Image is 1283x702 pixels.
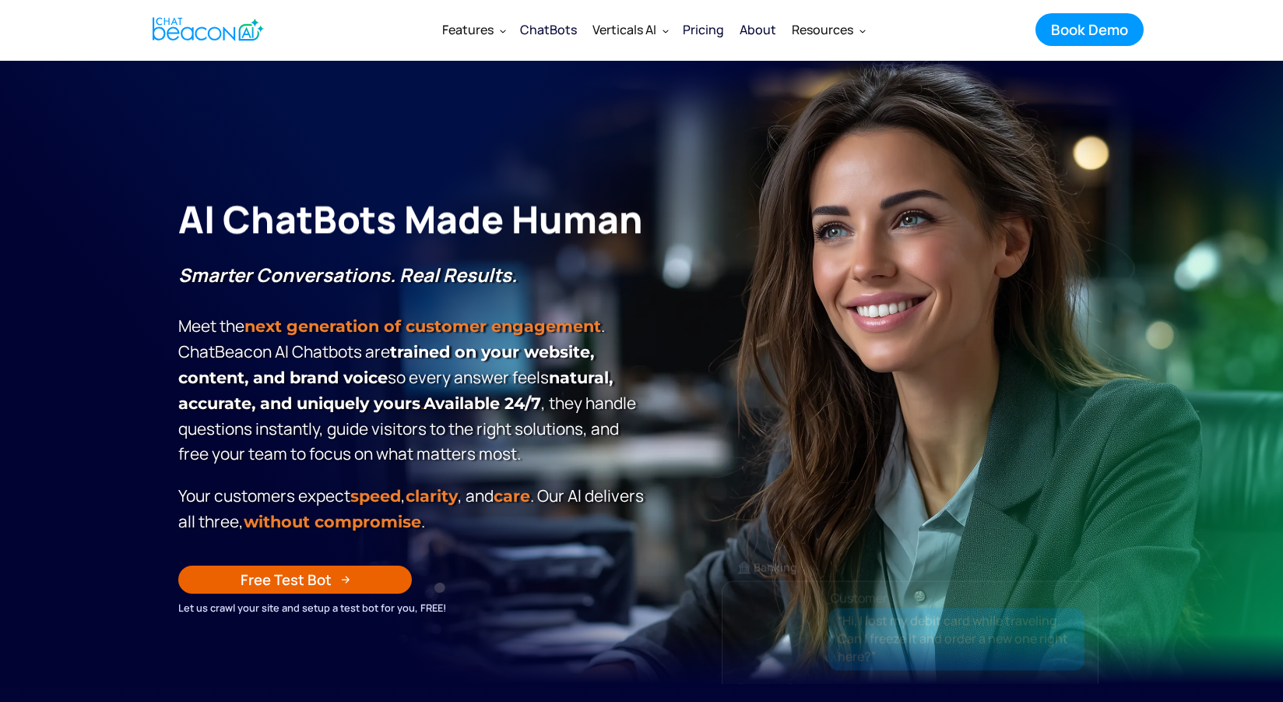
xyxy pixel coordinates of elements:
[1051,19,1128,40] div: Book Demo
[1035,13,1144,46] a: Book Demo
[512,9,585,50] a: ChatBots
[178,566,412,594] a: Free Test Bot
[341,575,350,584] img: Arrow
[241,570,332,590] div: Free Test Bot
[244,512,421,531] span: without compromise
[434,11,512,48] div: Features
[592,19,656,41] div: Verticals AI
[859,27,866,34] img: Dropdown
[139,10,272,48] a: home
[244,316,601,336] strong: next generation of customer engagement
[178,599,649,616] div: Let us crawl your site and setup a test bot for you, FREE!
[585,11,675,48] div: Verticals AI
[178,194,649,244] h1: AI ChatBots Made Human
[792,19,853,41] div: Resources
[784,11,872,48] div: Resources
[500,27,506,34] img: Dropdown
[178,262,517,288] strong: Smarter Conversations. Real Results.
[442,19,494,41] div: Features
[494,486,530,506] span: care
[675,9,732,50] a: Pricing
[740,19,776,41] div: About
[520,19,577,41] div: ChatBots
[178,263,649,466] p: Meet the . ChatBeacon Al Chatbots are so every answer feels , they handle questions instantly, gu...
[178,483,649,534] p: Your customers expect , , and . Our Al delivers all three, .
[424,393,541,413] strong: Available 24/7
[663,27,669,34] img: Dropdown
[683,19,724,41] div: Pricing
[732,9,784,50] a: About
[722,556,1098,578] div: 🏦 Banking
[350,486,401,506] strong: speed
[406,486,458,506] span: clarity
